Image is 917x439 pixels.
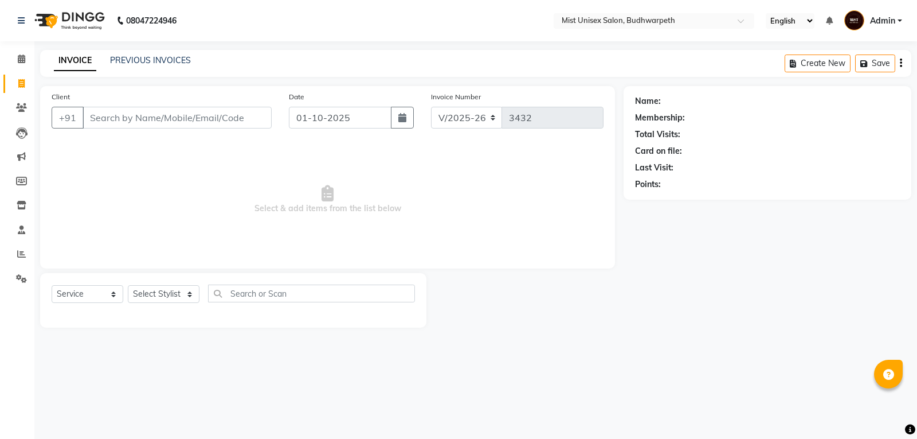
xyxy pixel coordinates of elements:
[83,107,272,129] input: Search by Name/Mobile/Email/Code
[52,107,84,129] button: +91
[126,5,177,37] b: 08047224946
[431,92,481,102] label: Invoice Number
[635,178,661,191] div: Points:
[635,129,680,141] div: Total Visits:
[52,142,604,257] span: Select & add items from the list below
[635,95,661,107] div: Name:
[635,112,685,124] div: Membership:
[869,393,906,428] iframe: chat widget
[208,285,415,302] input: Search or Scan
[855,55,895,72] button: Save
[785,55,851,72] button: Create New
[52,92,70,102] label: Client
[289,92,304,102] label: Date
[29,5,108,37] img: logo
[54,50,96,71] a: INVOICE
[870,15,895,27] span: Admin
[110,55,191,65] a: PREVIOUS INVOICES
[844,10,864,30] img: Admin
[635,145,682,157] div: Card on file:
[635,162,673,174] div: Last Visit:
